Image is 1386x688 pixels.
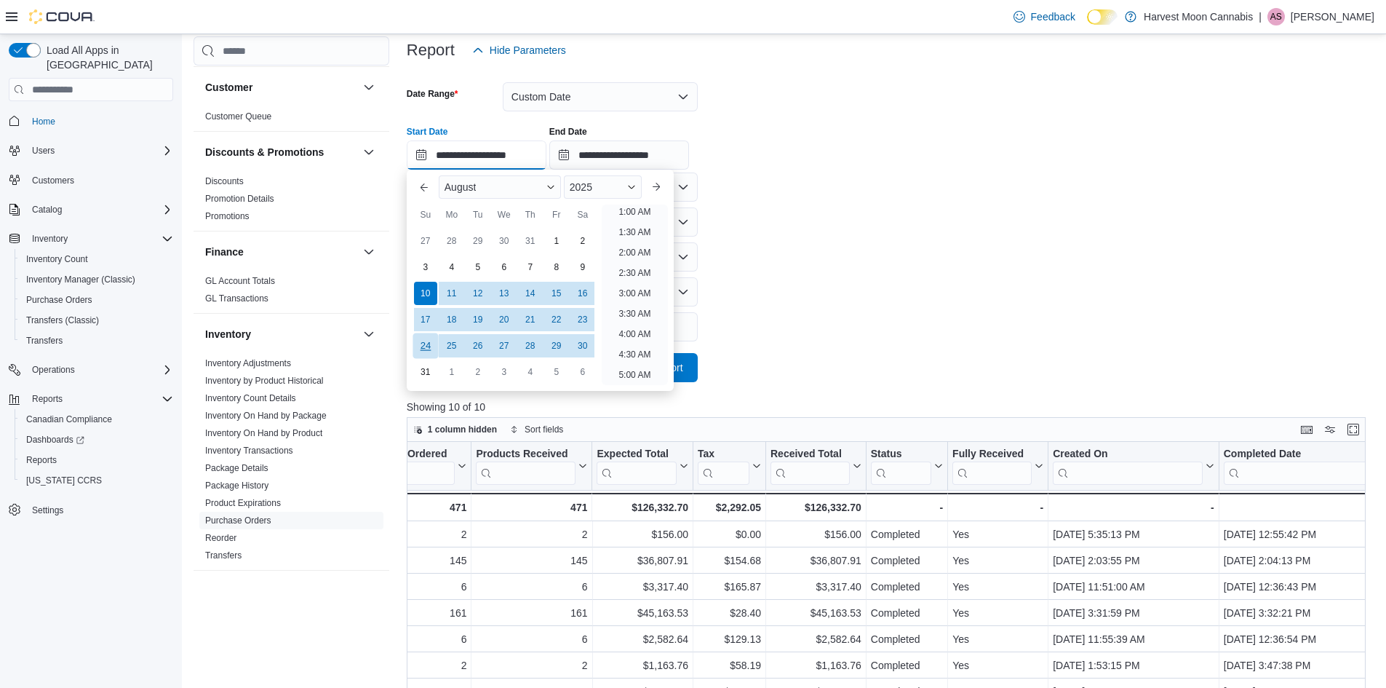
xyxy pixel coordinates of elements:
button: Customer [360,79,378,96]
div: $36,807.91 [770,552,861,569]
div: [DATE] 3:32:21 PM [1224,604,1385,622]
button: Open list of options [677,216,689,228]
span: August [445,181,477,193]
div: Products Ordered [360,448,455,485]
button: Hide Parameters [466,36,572,65]
span: Catalog [32,204,62,216]
span: Reports [20,451,173,469]
span: Promotions [205,210,250,222]
span: Transfers [20,332,173,349]
nav: Complex example [9,104,173,558]
span: Load All Apps in [GEOGRAPHIC_DATA] [41,43,173,72]
div: Fr [545,203,568,226]
a: [US_STATE] CCRS [20,472,108,489]
div: $3,317.40 [770,578,861,596]
div: 161 [360,604,466,622]
li: 4:30 AM [613,346,656,363]
button: [US_STATE] CCRS [15,470,179,491]
a: GL Account Totals [205,276,275,286]
button: Reports [3,389,179,409]
a: Inventory Count Details [205,393,296,403]
div: [DATE] 3:31:59 PM [1053,604,1214,622]
span: [US_STATE] CCRS [26,475,102,486]
li: 2:00 AM [613,244,656,261]
div: day-20 [493,308,516,331]
div: day-27 [414,229,437,253]
ul: Time [602,205,668,385]
a: Inventory On Hand by Product [205,428,322,438]
span: Inventory Adjustments [205,357,291,369]
div: Completed Date [1224,448,1374,485]
span: Inventory [26,230,173,248]
div: $2,292.05 [698,499,761,516]
div: day-16 [571,282,594,305]
a: Package Details [205,463,268,473]
button: Received Total [770,448,861,485]
button: Customers [3,170,179,191]
button: 1 column hidden [407,421,503,438]
div: Completed [871,604,943,622]
span: Promotion Details [205,193,274,205]
div: Received Total [770,448,850,485]
div: August, 2025 [413,228,596,385]
button: Discounts & Promotions [205,145,357,159]
div: - [952,499,1043,516]
div: Finance [194,272,389,313]
button: Display options [1321,421,1339,438]
div: Yes [952,552,1043,569]
div: Status [871,448,931,485]
div: 145 [360,552,466,569]
div: Created On [1053,448,1203,462]
a: Customer Queue [205,111,271,122]
span: Feedback [1031,9,1075,24]
div: 6 [476,630,587,648]
div: Inventory [194,355,389,570]
a: Discounts [205,176,244,186]
div: day-23 [571,308,594,331]
div: Th [519,203,542,226]
a: Feedback [1008,2,1081,31]
div: Products Received [476,448,575,462]
div: 145 [476,552,587,569]
div: day-1 [545,229,568,253]
div: $126,332.70 [597,499,688,516]
div: day-1 [440,360,463,384]
div: $2,582.64 [770,630,861,648]
div: day-5 [466,256,490,279]
p: Showing 10 of 10 [407,400,1376,414]
div: day-28 [519,334,542,357]
div: day-7 [519,256,542,279]
a: Canadian Compliance [20,411,118,428]
div: day-22 [545,308,568,331]
a: Purchase Orders [205,515,271,526]
a: Package History [205,481,268,491]
span: Inventory On Hand by Product [205,427,322,439]
button: Tax [698,448,761,485]
button: Sort fields [504,421,569,438]
button: Custom Date [503,82,698,111]
div: 6 [360,578,466,596]
div: Customer [194,108,389,131]
span: AS [1270,8,1282,25]
div: - [1224,499,1385,516]
div: Completed [871,578,943,596]
div: Products Ordered [360,448,455,462]
button: Operations [3,360,179,380]
span: Inventory Count [26,253,88,265]
button: Transfers [15,331,179,351]
span: Purchase Orders [26,294,92,306]
div: Tu [466,203,490,226]
button: Enter fullscreen [1345,421,1362,438]
button: Operations [26,361,81,379]
div: day-5 [545,360,568,384]
span: Transfers [26,335,63,347]
span: Canadian Compliance [26,414,112,425]
span: Transfers [205,550,242,561]
div: Tax [698,448,749,485]
div: $3,317.40 [597,578,688,596]
div: Button. Open the month selector. August is currently selected. [439,175,561,199]
div: Completed [871,526,943,543]
span: Settings [26,501,173,519]
button: Customer [205,80,357,95]
div: day-12 [466,282,490,305]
